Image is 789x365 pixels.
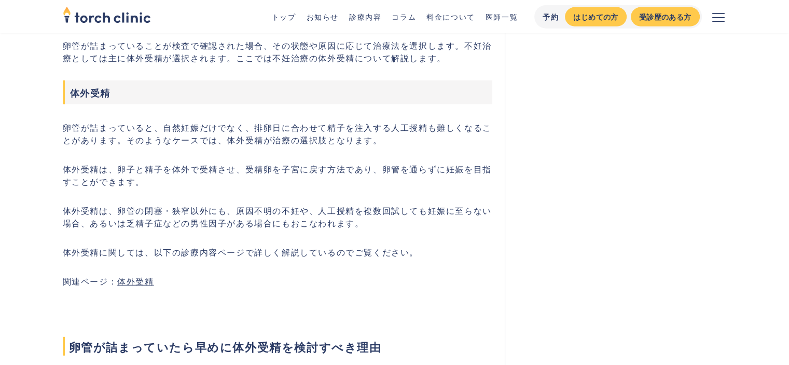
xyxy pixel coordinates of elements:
img: torch clinic [63,3,151,26]
p: 体外受精は、卵子と精子を体外で受精させ、受精卵を子宮に戻す方法であり、卵管を通らずに妊娠を目指すことができます。 [63,163,493,187]
a: お知らせ [306,11,338,22]
div: 受診歴のある方 [639,11,691,22]
a: コラム [392,11,416,22]
a: 診療内容 [349,11,381,22]
p: 体外受精に関しては、以下の診療内容ページで詳しく解説しているのでご覧ください。 [63,246,493,258]
div: 予約 [543,11,559,22]
h3: 体外受精 [63,80,493,104]
p: 卵管が詰まっていると、自然妊娠だけでなく、排卵日に合わせて精子を注入する人工授精も難しくなることがあります。そのようなケースでは、体外受精が治療の選択肢となります。 [63,121,493,146]
a: 体外受精 [117,275,154,287]
div: はじめての方 [573,11,618,22]
p: 卵管が詰まっていることが検査で確認された場合、その状態や原因に応じて治療法を選択します。不妊治療としては主に体外受精が選択されます。ここでは不妊治療の体外受精について解説します。 [63,39,493,64]
a: home [63,7,151,26]
a: 受診歴のある方 [631,7,700,26]
a: 医師一覧 [486,11,518,22]
p: 関連ページ： [63,275,493,287]
a: トップ [272,11,296,22]
span: 卵管が詰まっていたら早めに体外受精を検討すべき理由 [63,337,493,356]
p: 体外受精は、卵管の閉塞・狭窄以外にも、原因不明の不妊や、人工授精を複数回試しても妊娠に至らない場合、あるいは乏精子症などの男性因子がある場合にもおこなわれます。 [63,204,493,229]
a: はじめての方 [565,7,626,26]
a: 料金について [426,11,475,22]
